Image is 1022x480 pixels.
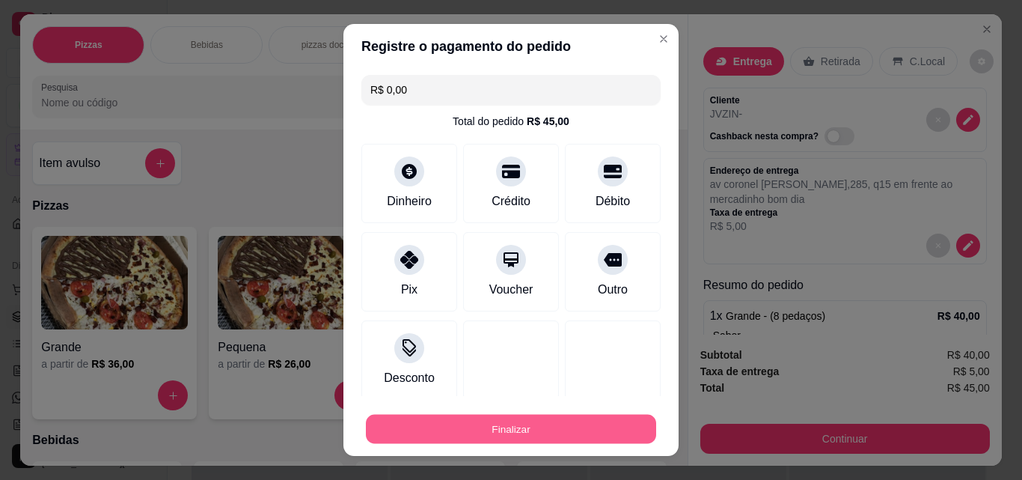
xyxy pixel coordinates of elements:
header: Registre o pagamento do pedido [343,24,679,69]
div: Pix [401,281,417,299]
button: Finalizar [366,415,656,444]
div: Débito [596,192,630,210]
input: Ex.: hambúrguer de cordeiro [370,75,652,105]
button: Close [652,27,676,51]
div: Dinheiro [387,192,432,210]
div: Total do pedido [453,114,569,129]
div: Outro [598,281,628,299]
div: Desconto [384,369,435,387]
div: Voucher [489,281,533,299]
div: Crédito [492,192,530,210]
div: R$ 45,00 [527,114,569,129]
